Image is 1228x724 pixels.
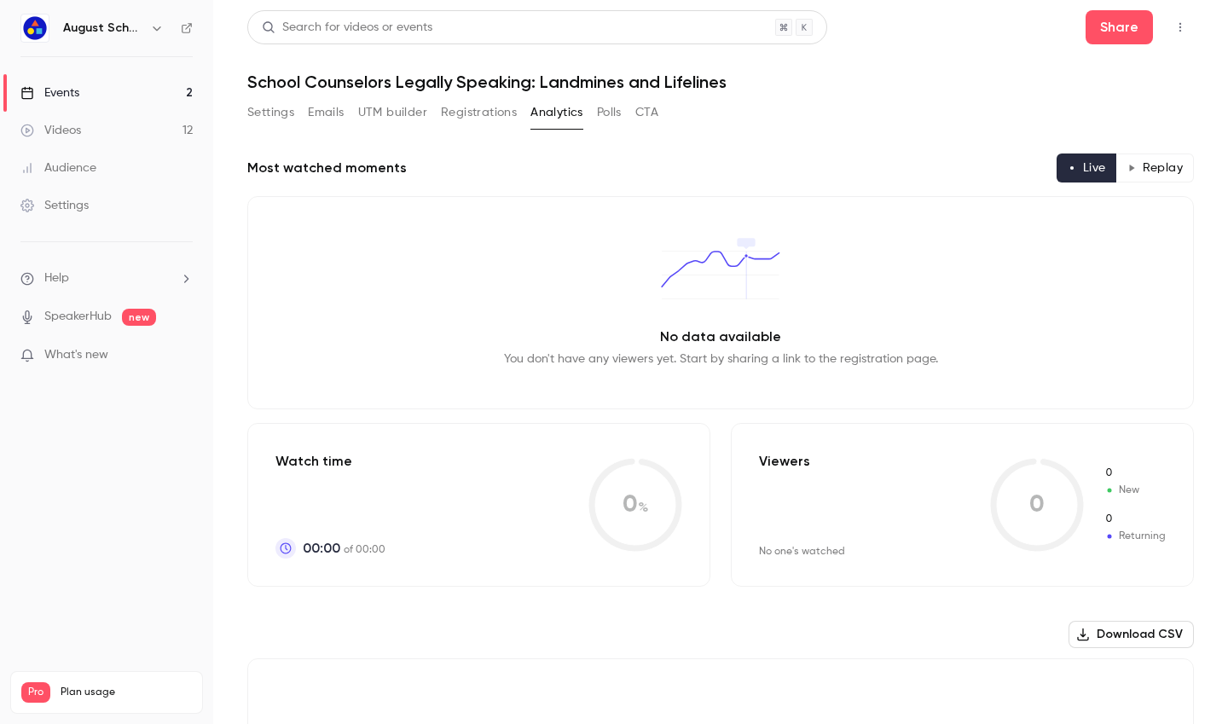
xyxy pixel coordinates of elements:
div: Search for videos or events [262,19,432,37]
div: Events [20,84,79,101]
span: 00:00 [303,538,340,559]
span: Returning [1104,529,1166,544]
li: help-dropdown-opener [20,269,193,287]
h2: Most watched moments [247,158,407,178]
button: UTM builder [358,99,427,126]
span: Plan usage [61,686,192,699]
div: Audience [20,159,96,177]
span: Pro [21,682,50,703]
span: new [122,309,156,326]
img: August Schools [21,14,49,42]
button: Live [1057,153,1117,182]
a: SpeakerHub [44,308,112,326]
button: Share [1086,10,1153,44]
div: Videos [20,122,81,139]
div: No one's watched [759,545,845,559]
p: You don't have any viewers yet. Start by sharing a link to the registration page. [504,350,938,368]
p: Viewers [759,451,810,472]
button: CTA [635,99,658,126]
p: of 00:00 [303,538,385,559]
span: New [1104,466,1166,481]
span: Returning [1104,512,1166,527]
p: Watch time [275,451,385,472]
h1: School Counselors Legally Speaking: Landmines and Lifelines [247,72,1194,92]
button: Download CSV [1069,621,1194,648]
button: Replay [1116,153,1194,182]
button: Emails [308,99,344,126]
button: Polls [597,99,622,126]
div: Settings [20,197,89,214]
p: No data available [660,327,781,347]
span: Help [44,269,69,287]
button: Registrations [441,99,517,126]
button: Settings [247,99,294,126]
span: What's new [44,346,108,364]
button: Analytics [530,99,583,126]
iframe: Noticeable Trigger [172,348,193,363]
h6: August Schools [63,20,143,37]
span: New [1104,483,1166,498]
